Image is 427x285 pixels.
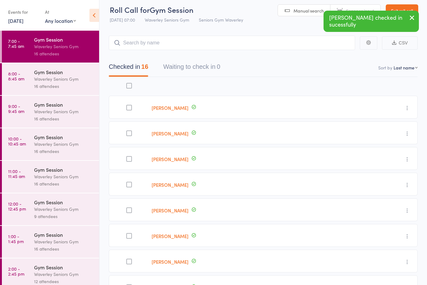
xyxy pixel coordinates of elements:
a: [PERSON_NAME] [152,156,188,162]
time: 11:00 - 11:45 am [8,169,25,179]
time: 9:00 - 9:45 am [8,104,24,114]
a: [PERSON_NAME] [152,233,188,239]
div: Waverley Seniors Gym [34,43,94,50]
a: 11:00 -11:45 amGym SessionWaverley Seniors Gym16 attendees [2,161,99,193]
div: Gym Session [34,101,94,108]
div: Events for [8,7,39,17]
div: Waverley Seniors Gym [34,206,94,213]
div: Waverley Seniors Gym [34,108,94,115]
a: 1:00 -1:45 pmGym SessionWaverley Seniors Gym16 attendees [2,226,99,258]
a: Exit roll call [386,4,418,17]
div: Waverley Seniors Gym [34,140,94,148]
time: 1:00 - 1:45 pm [8,234,24,244]
span: Manual search [294,8,324,14]
div: 16 attendees [34,50,94,57]
div: Gym Session [34,69,94,75]
div: 0 [217,63,220,70]
time: 2:00 - 2:45 pm [8,266,24,276]
div: Gym Session [34,166,94,173]
span: Scanner input [346,8,374,14]
div: Waverley Seniors Gym [34,238,94,245]
div: 16 attendees [34,180,94,187]
div: Gym Session [34,199,94,206]
a: 8:00 -8:45 amGym SessionWaverley Seniors Gym16 attendees [2,63,99,95]
div: [PERSON_NAME] checked in sucessfully [324,11,419,32]
div: Waverley Seniors Gym [34,173,94,180]
time: 8:00 - 8:45 am [8,71,24,81]
a: [PERSON_NAME] [152,207,188,214]
div: 16 [141,63,148,70]
div: Last name [394,64,414,71]
span: Waverley Seniors Gym [145,17,189,23]
time: 10:00 - 10:45 am [8,136,26,146]
div: 16 attendees [34,115,94,122]
div: 16 attendees [34,245,94,252]
div: 12 attendees [34,278,94,285]
span: Roll Call for [110,4,150,15]
time: 7:00 - 7:45 am [8,38,24,48]
time: 12:00 - 12:45 pm [8,201,26,211]
span: [DATE] 07:00 [110,17,135,23]
a: [PERSON_NAME] [152,181,188,188]
div: Gym Session [34,264,94,271]
button: Checked in16 [109,60,148,77]
button: CSV [382,36,418,50]
a: 9:00 -9:45 amGym SessionWaverley Seniors Gym16 attendees [2,96,99,128]
div: Waverley Seniors Gym [34,271,94,278]
input: Search by name [109,36,355,50]
a: [DATE] [8,17,23,24]
div: Gym Session [34,134,94,140]
div: Any location [45,17,76,24]
a: [PERSON_NAME] [152,104,188,111]
div: Gym Session [34,231,94,238]
div: At [45,7,76,17]
div: Waverley Seniors Gym [34,75,94,83]
div: 16 attendees [34,83,94,90]
div: 16 attendees [34,148,94,155]
div: Gym Session [34,36,94,43]
label: Sort by [378,64,392,71]
a: 7:00 -7:45 amGym SessionWaverley Seniors Gym16 attendees [2,31,99,63]
button: Waiting to check in0 [163,60,220,77]
a: 10:00 -10:45 amGym SessionWaverley Seniors Gym16 attendees [2,128,99,160]
a: [PERSON_NAME] [152,130,188,137]
a: 12:00 -12:45 pmGym SessionWaverley Seniors Gym9 attendees [2,193,99,225]
div: 9 attendees [34,213,94,220]
span: Gym Session [150,4,193,15]
span: Seniors Gym Waverley [199,17,243,23]
a: [PERSON_NAME] [152,258,188,265]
